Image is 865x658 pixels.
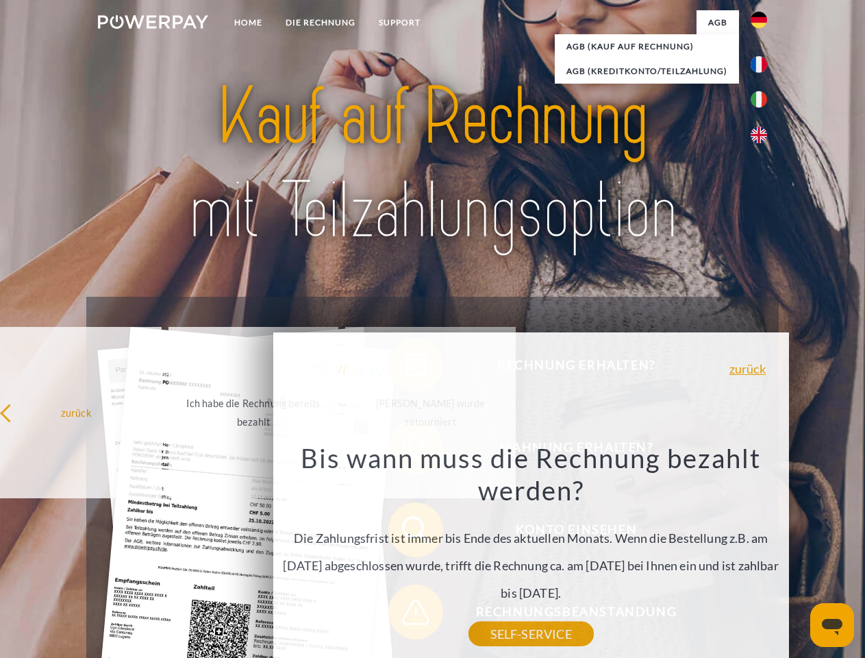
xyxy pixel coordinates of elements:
img: fr [751,56,767,73]
div: Ich habe die Rechnung bereits bezahlt [177,394,331,431]
img: logo-powerpay-white.svg [98,15,208,29]
a: agb [697,10,739,35]
img: title-powerpay_de.svg [131,66,734,263]
div: Die Zahlungsfrist ist immer bis Ende des aktuellen Monats. Wenn die Bestellung z.B. am [DATE] abg... [281,441,781,634]
img: de [751,12,767,28]
a: AGB (Kreditkonto/Teilzahlung) [555,59,739,84]
a: DIE RECHNUNG [274,10,367,35]
a: Home [223,10,274,35]
iframe: Schaltfläche zum Öffnen des Messaging-Fensters [810,603,854,647]
h3: Bis wann muss die Rechnung bezahlt werden? [281,441,781,507]
a: SUPPORT [367,10,432,35]
a: zurück [729,363,766,375]
img: it [751,91,767,108]
img: en [751,127,767,143]
a: AGB (Kauf auf Rechnung) [555,34,739,59]
a: SELF-SERVICE [468,622,594,646]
